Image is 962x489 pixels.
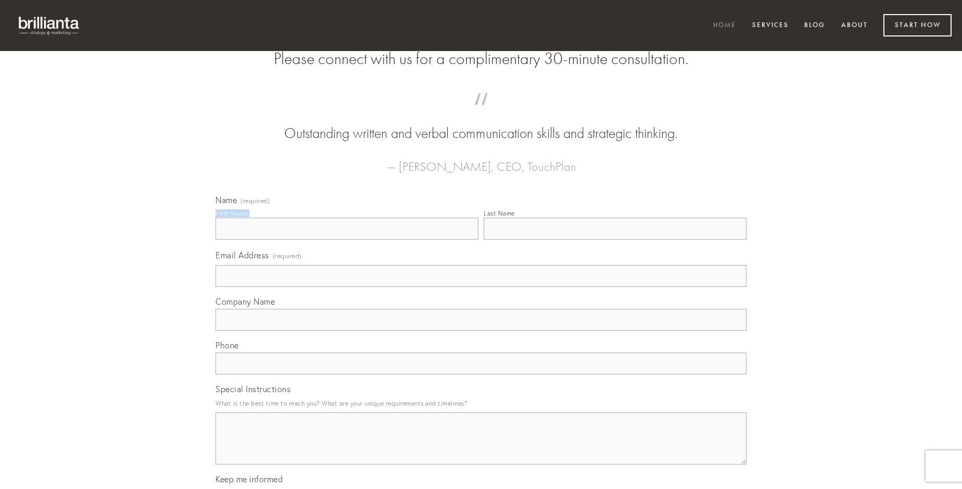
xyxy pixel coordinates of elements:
span: (required) [273,249,302,263]
h2: Please connect with us for a complimentary 30-minute consultation. [216,49,746,69]
blockquote: Outstanding written and verbal communication skills and strategic thinking. [232,103,730,144]
span: Special Instructions [216,384,290,394]
a: Start Now [883,14,952,36]
div: Last Name [484,209,515,217]
a: About [834,17,875,34]
span: Company Name [216,296,275,307]
span: “ [232,103,730,123]
a: Home [706,17,743,34]
span: Phone [216,340,239,350]
span: (required) [240,198,270,204]
img: brillianta - research, strategy, marketing [10,10,88,41]
a: Blog [798,17,832,34]
p: What is the best time to reach you? What are your unique requirements and timelines? [216,396,746,410]
figcaption: — [PERSON_NAME], CEO, TouchPlan [232,144,730,177]
a: Services [745,17,795,34]
span: Email Address [216,250,269,260]
div: First Name [216,209,247,217]
span: Keep me informed [216,474,283,484]
span: Name [216,195,237,205]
